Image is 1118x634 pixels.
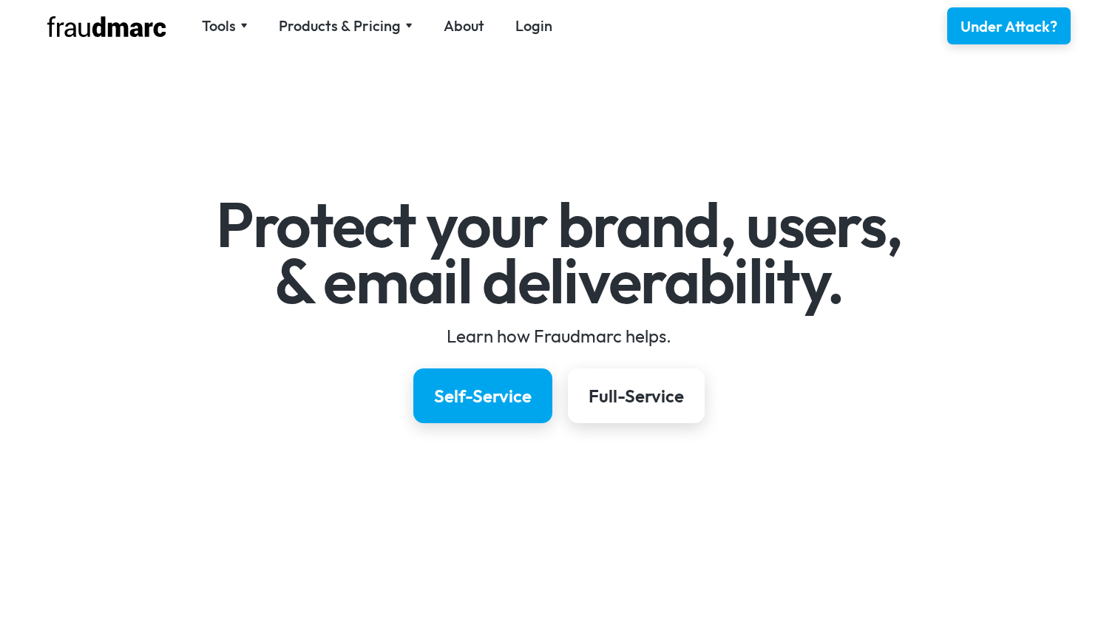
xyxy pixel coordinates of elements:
[434,384,532,408] div: Self-Service
[202,16,248,36] div: Tools
[961,16,1057,37] div: Under Attack?
[444,16,484,36] a: About
[202,16,236,36] div: Tools
[130,197,989,308] h1: Protect your brand, users, & email deliverability.
[515,16,552,36] a: Login
[413,368,552,423] a: Self-Service
[947,7,1071,44] a: Under Attack?
[279,16,413,36] div: Products & Pricing
[568,368,705,423] a: Full-Service
[279,16,401,36] div: Products & Pricing
[130,324,989,348] div: Learn how Fraudmarc helps.
[589,384,684,408] div: Full-Service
